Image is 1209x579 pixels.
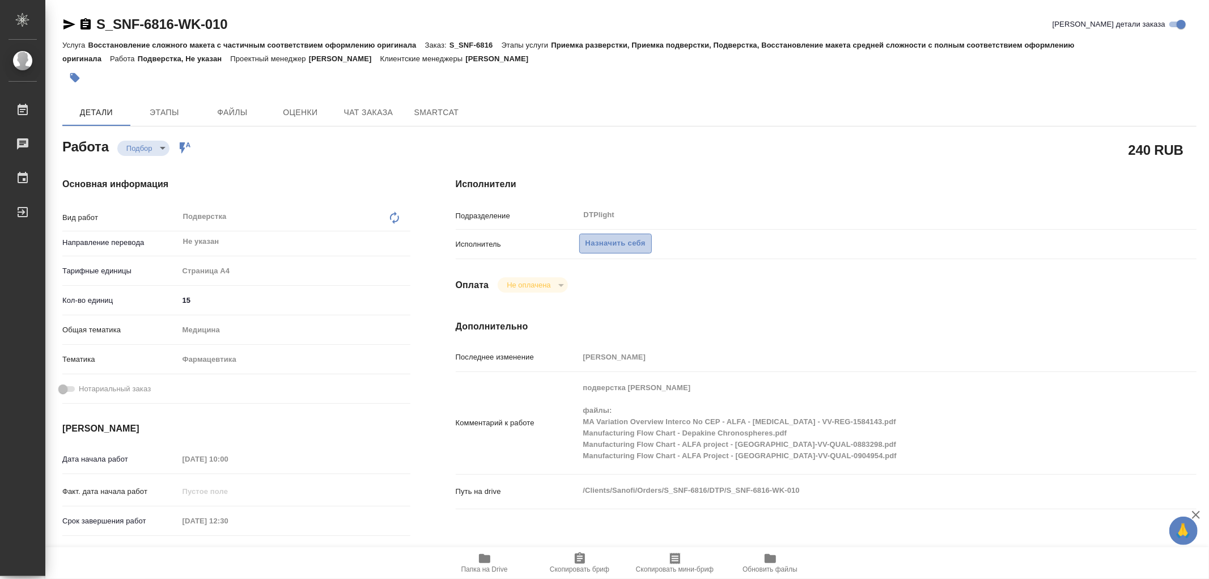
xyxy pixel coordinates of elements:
[550,565,609,573] span: Скопировать бриф
[532,547,627,579] button: Скопировать бриф
[449,41,502,49] p: S_SNF-6816
[79,383,151,395] span: Нотариальный заказ
[179,451,278,467] input: Пустое поле
[380,54,466,63] p: Клиентские менеджеры
[62,237,179,248] p: Направление перевода
[179,320,410,340] div: Медицина
[62,212,179,223] p: Вид работ
[62,65,87,90] button: Добавить тэг
[62,41,1075,63] p: Приемка разверстки, Приемка подверстки, Подверстка, Восстановление макета средней сложности с пол...
[1169,517,1198,545] button: 🙏
[179,483,278,500] input: Пустое поле
[88,41,425,49] p: Восстановление сложного макета с частичным соответствием оформлению оригинала
[465,54,537,63] p: [PERSON_NAME]
[138,54,231,63] p: Подверстка, Не указан
[79,18,92,31] button: Скопировать ссылку
[579,234,652,253] button: Назначить себя
[456,239,579,250] p: Исполнитель
[456,210,579,222] p: Подразделение
[62,18,76,31] button: Скопировать ссылку для ЯМессенджера
[723,547,818,579] button: Обновить файлы
[1053,19,1165,30] span: [PERSON_NAME] детали заказа
[273,105,328,120] span: Оценки
[205,105,260,120] span: Файлы
[62,295,179,306] p: Кол-во единиц
[456,320,1197,333] h4: Дополнительно
[636,565,714,573] span: Скопировать мини-бриф
[461,565,508,573] span: Папка на Drive
[743,565,797,573] span: Обновить файлы
[503,280,554,290] button: Не оплачена
[498,277,567,293] div: Подбор
[579,481,1135,500] textarea: /Clients/Sanofi/Orders/S_SNF-6816/DTP/S_SNF-6816-WK-010
[62,454,179,465] p: Дата начала работ
[62,41,88,49] p: Услуга
[179,513,278,529] input: Пустое поле
[62,515,179,527] p: Срок завершения работ
[62,354,179,365] p: Тематика
[437,547,532,579] button: Папка на Drive
[230,54,308,63] p: Проектный менеджер
[341,105,396,120] span: Чат заказа
[62,486,179,497] p: Факт. дата начала работ
[96,16,227,32] a: S_SNF-6816-WK-010
[110,54,138,63] p: Работа
[579,378,1135,466] textarea: подверстка [PERSON_NAME] файлы: MA Variation Overview Interco No CEP - ALFA - [MEDICAL_DATA] - VV...
[62,136,109,156] h2: Работа
[1129,140,1183,159] h2: 240 RUB
[179,350,410,369] div: Фармацевтика
[62,422,410,436] h4: [PERSON_NAME]
[586,237,646,250] span: Назначить себя
[179,261,410,281] div: Страница А4
[62,265,179,277] p: Тарифные единицы
[502,41,552,49] p: Этапы услуги
[456,278,489,292] h4: Оплата
[456,417,579,429] p: Комментарий к работе
[309,54,380,63] p: [PERSON_NAME]
[117,141,169,156] div: Подбор
[579,349,1135,365] input: Пустое поле
[409,105,464,120] span: SmartCat
[137,105,192,120] span: Этапы
[1174,519,1193,543] span: 🙏
[627,547,723,579] button: Скопировать мини-бриф
[456,177,1197,191] h4: Исполнители
[425,41,449,49] p: Заказ:
[179,292,410,308] input: ✎ Введи что-нибудь
[69,105,124,120] span: Детали
[456,486,579,497] p: Путь на drive
[456,352,579,363] p: Последнее изменение
[123,143,156,153] button: Подбор
[62,177,410,191] h4: Основная информация
[62,324,179,336] p: Общая тематика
